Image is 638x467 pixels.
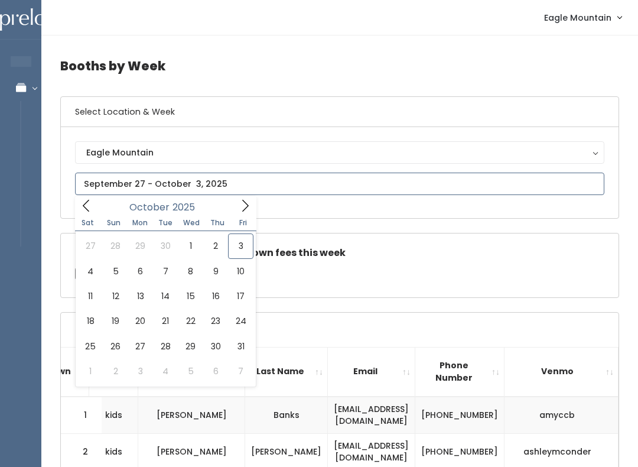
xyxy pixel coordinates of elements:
td: amyccb [504,397,619,434]
td: kids [89,397,138,434]
span: October 6, 2025 [128,259,153,284]
span: November 7, 2025 [228,359,253,384]
span: October 20, 2025 [128,309,153,333]
span: October 30, 2025 [203,334,228,359]
th: Venmo: activate to sort column ascending [504,347,619,396]
span: November 4, 2025 [153,359,178,384]
span: October 7, 2025 [153,259,178,284]
span: Thu [204,219,230,226]
span: Sun [101,219,127,226]
span: November 1, 2025 [78,359,103,384]
span: October 2, 2025 [203,234,228,258]
span: Mon [127,219,153,226]
td: [PHONE_NUMBER] [415,397,504,434]
span: October 1, 2025 [178,234,203,258]
span: November 2, 2025 [103,359,128,384]
input: September 27 - October 3, 2025 [75,173,604,195]
span: October 17, 2025 [228,284,253,309]
span: October 16, 2025 [203,284,228,309]
span: Eagle Mountain [544,11,611,24]
input: Year [170,200,205,215]
span: October 21, 2025 [153,309,178,333]
th: Last Name: activate to sort column ascending [245,347,328,396]
span: October 23, 2025 [203,309,228,333]
span: October 22, 2025 [178,309,203,333]
span: November 3, 2025 [128,359,153,384]
span: October 3, 2025 [228,234,253,258]
span: October 18, 2025 [78,309,103,333]
span: September 30, 2025 [153,234,178,258]
span: October 25, 2025 [78,334,103,359]
a: Eagle Mountain [532,5,633,30]
span: October 8, 2025 [178,259,203,284]
span: November 5, 2025 [178,359,203,384]
td: [EMAIL_ADDRESS][DOMAIN_NAME] [328,397,415,434]
span: October 10, 2025 [228,259,253,284]
span: October [129,203,170,212]
h6: Select Location & Week [61,97,619,127]
td: [PERSON_NAME] [138,397,245,434]
span: September 29, 2025 [128,234,153,258]
td: 1 [61,397,102,434]
span: Tue [152,219,178,226]
th: Email: activate to sort column ascending [328,347,415,396]
span: November 6, 2025 [203,359,228,384]
span: October 14, 2025 [153,284,178,309]
th: Phone Number: activate to sort column ascending [415,347,504,396]
span: October 9, 2025 [203,259,228,284]
span: October 19, 2025 [103,309,128,333]
span: October 31, 2025 [228,334,253,359]
span: September 28, 2025 [103,234,128,258]
span: October 4, 2025 [78,259,103,284]
span: October 5, 2025 [103,259,128,284]
span: September 27, 2025 [78,234,103,258]
span: October 28, 2025 [153,334,178,359]
span: October 12, 2025 [103,284,128,309]
span: October 11, 2025 [78,284,103,309]
span: Wed [178,219,204,226]
span: Sat [75,219,101,226]
h5: Check this box if there are no takedown fees this week [75,248,604,258]
span: October 27, 2025 [128,334,153,359]
h4: Booths by Week [60,50,619,82]
div: Eagle Mountain [86,146,593,159]
span: October 29, 2025 [178,334,203,359]
span: October 13, 2025 [128,284,153,309]
td: Banks [245,397,328,434]
span: October 24, 2025 [228,309,253,333]
span: October 15, 2025 [178,284,203,309]
span: Fri [230,219,256,226]
span: October 26, 2025 [103,334,128,359]
button: Eagle Mountain [75,141,604,164]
